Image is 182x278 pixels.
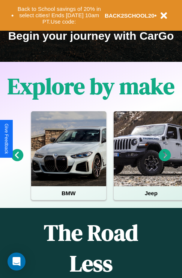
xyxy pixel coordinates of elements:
h4: BMW [31,186,106,200]
h1: Explore by make [8,71,174,102]
div: Open Intercom Messenger [8,253,26,271]
button: Back to School savings of 20% in select cities! Ends [DATE] 10am PT.Use code: [14,4,105,27]
div: Give Feedback [4,124,9,154]
b: BACK2SCHOOL20 [105,12,155,19]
